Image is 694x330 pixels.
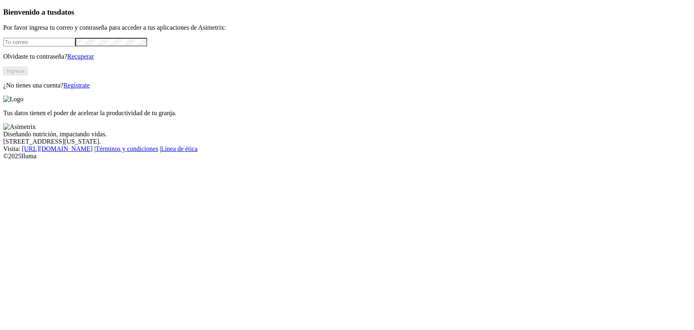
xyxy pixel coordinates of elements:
p: Por favor ingresa tu correo y contraseña para acceder a tus aplicaciones de Asimetrix: [3,24,691,31]
div: Diseñando nutrición, impactando vidas. [3,131,691,138]
a: Regístrate [63,82,90,89]
div: [STREET_ADDRESS][US_STATE]. [3,138,691,145]
input: Tu correo [3,38,75,46]
p: Tus datos tienen el poder de acelerar la productividad de tu granja. [3,109,691,117]
img: Asimetrix [3,123,36,131]
a: [URL][DOMAIN_NAME] [22,145,93,152]
h3: Bienvenido a tus [3,8,691,17]
a: Recuperar [67,53,94,60]
p: Olvidaste tu contraseña? [3,53,691,60]
a: Línea de ética [161,145,198,152]
p: ¿No tienes una cuenta? [3,82,691,89]
span: datos [57,8,74,16]
div: © 2025 Iluma [3,153,691,160]
a: Términos y condiciones [96,145,158,152]
img: Logo [3,96,24,103]
div: Visita : | | [3,145,691,153]
button: Ingresa [3,67,28,75]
